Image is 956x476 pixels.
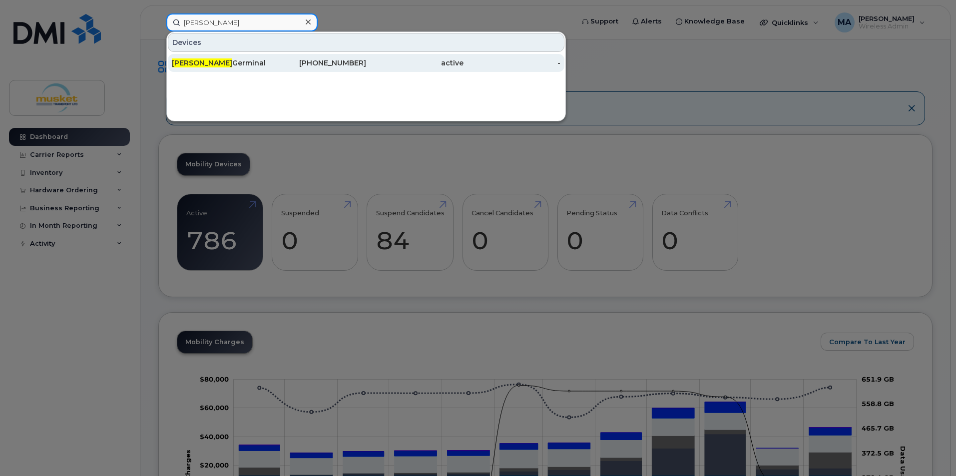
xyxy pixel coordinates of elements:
[366,58,464,68] div: active
[168,54,564,72] a: [PERSON_NAME]Germinal[PHONE_NUMBER]active-
[464,58,561,68] div: -
[172,58,232,67] span: [PERSON_NAME]
[269,58,367,68] div: [PHONE_NUMBER]
[172,58,269,68] div: Germinal
[168,33,564,52] div: Devices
